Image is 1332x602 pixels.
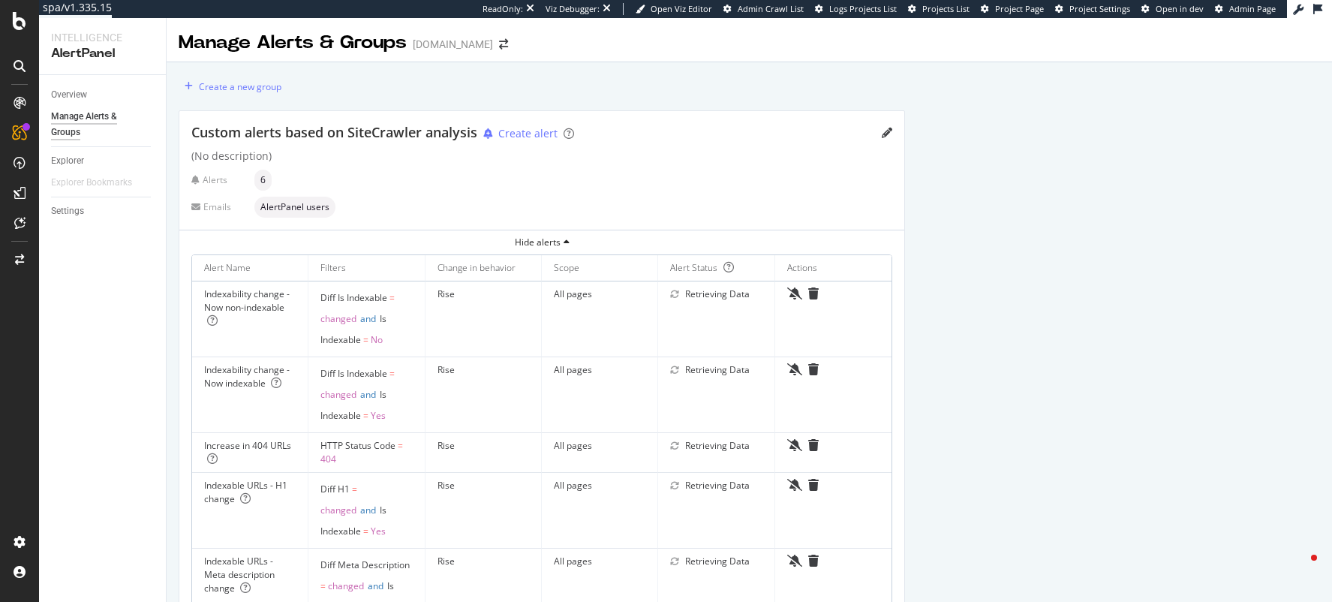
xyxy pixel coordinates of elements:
[204,555,296,595] div: Indexable URLs - Meta description change
[775,255,892,281] th: Actions
[51,30,154,45] div: Intelligence
[352,483,357,495] span: =
[179,30,407,56] div: Manage Alerts & Groups
[1055,3,1130,15] a: Project Settings
[981,3,1044,15] a: Project Page
[738,3,804,14] span: Admin Crawl List
[51,109,155,140] a: Manage Alerts & Groups
[51,203,155,219] a: Settings
[554,287,645,301] div: All pages
[685,363,750,377] div: Retrieving Data
[413,37,493,52] div: [DOMAIN_NAME]
[320,453,336,465] span: 404
[360,312,376,325] span: and
[320,558,410,571] span: Diff Meta Description
[179,74,281,98] button: Create a new group
[922,3,970,14] span: Projects List
[995,3,1044,14] span: Project Page
[685,555,750,568] div: Retrieving Data
[546,3,600,15] div: Viz Debugger:
[179,230,904,254] button: Hide alerts
[191,123,477,141] span: Custom alerts based on SiteCrawler analysis
[498,126,558,141] div: Create alert
[320,504,356,516] span: changed
[371,333,383,346] span: No
[320,483,350,495] span: Diff H1
[389,291,395,304] span: =
[371,525,386,537] span: Yes
[554,363,645,377] div: All pages
[437,479,529,492] div: Rise
[191,149,892,164] div: (No description)
[787,363,802,375] div: bell-slash
[51,153,155,169] a: Explorer
[51,153,84,169] div: Explorer
[320,439,395,452] span: HTTP Status Code
[51,175,132,191] div: Explorer Bookmarks
[179,236,904,248] div: Hide alerts
[483,3,523,15] div: ReadOnly:
[398,439,403,452] span: =
[651,3,712,14] span: Open Viz Editor
[192,255,308,281] th: Alert Name
[363,525,368,537] span: =
[254,197,335,218] div: neutral label
[320,367,387,380] span: Diff Is Indexable
[260,176,266,185] span: 6
[477,125,558,142] button: Create alert
[51,109,141,140] div: Manage Alerts & Groups
[320,388,386,422] span: Is Indexable
[260,203,329,212] span: AlertPanel users
[723,3,804,15] a: Admin Crawl List
[51,87,87,103] div: Overview
[787,555,802,567] div: bell-slash
[882,128,892,138] div: pencil
[815,3,897,15] a: Logs Projects List
[191,200,248,213] div: Emails
[254,170,272,191] div: neutral label
[808,287,819,299] div: trash
[554,439,645,453] div: All pages
[308,255,425,281] th: Filters
[320,388,356,401] span: changed
[360,388,376,401] span: and
[554,555,645,568] div: All pages
[636,3,712,15] a: Open Viz Editor
[829,3,897,14] span: Logs Projects List
[51,45,154,62] div: AlertPanel
[685,439,750,453] div: Retrieving Data
[1281,551,1317,587] iframe: Intercom live chat
[787,439,802,451] div: bell-slash
[554,479,645,492] div: All pages
[685,287,750,301] div: Retrieving Data
[437,287,529,301] div: Rise
[371,409,386,422] span: Yes
[1156,3,1204,14] span: Open in dev
[360,504,376,516] span: and
[808,555,819,567] div: trash
[1229,3,1276,14] span: Admin Page
[542,255,658,281] th: Scope
[808,479,819,491] div: trash
[368,579,383,592] span: and
[204,363,296,390] div: Indexability change - Now indexable
[389,367,395,380] span: =
[204,287,296,328] div: Indexability change - Now non-indexable
[204,479,296,506] div: Indexable URLs - H1 change
[425,255,542,281] th: Change in behavior
[204,439,296,466] div: Increase in 404 URLs
[808,439,819,451] div: trash
[1069,3,1130,14] span: Project Settings
[51,203,84,219] div: Settings
[908,3,970,15] a: Projects List
[787,479,802,491] div: bell-slash
[685,479,750,492] div: Retrieving Data
[363,409,368,422] span: =
[51,175,147,191] a: Explorer Bookmarks
[1215,3,1276,15] a: Admin Page
[320,579,326,592] span: =
[808,363,819,375] div: trash
[320,312,356,325] span: changed
[51,87,155,103] a: Overview
[437,363,529,377] div: Rise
